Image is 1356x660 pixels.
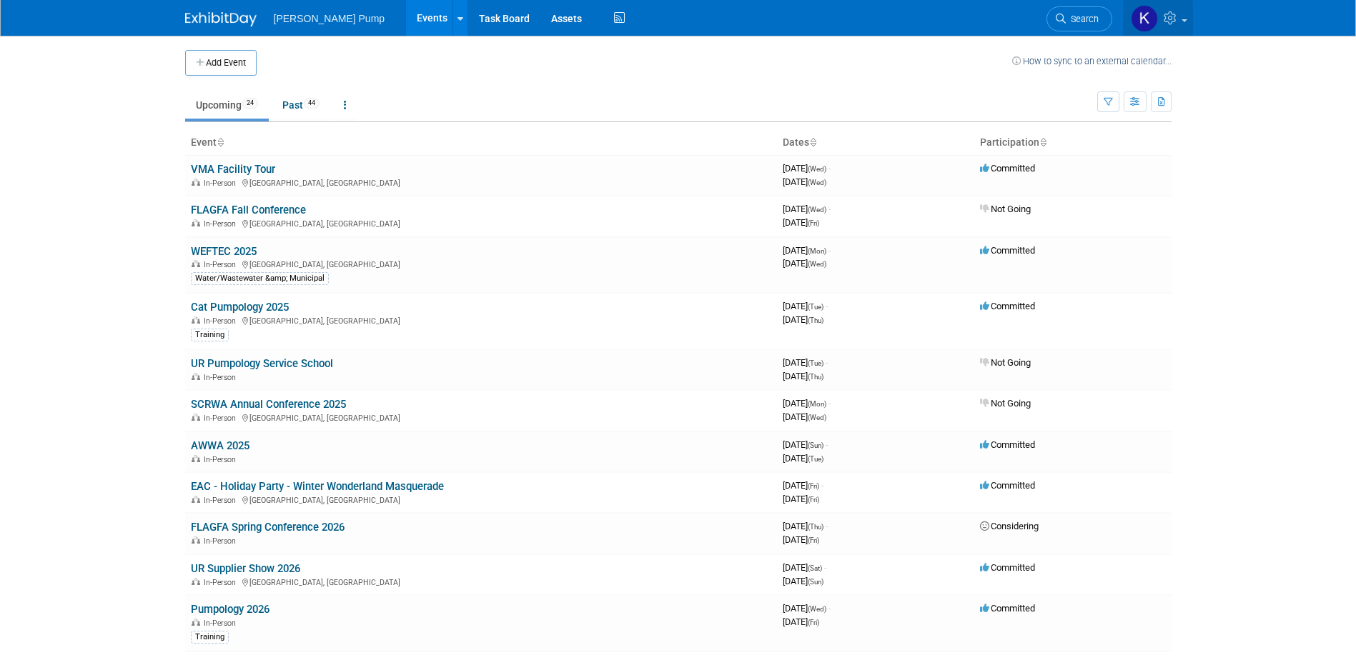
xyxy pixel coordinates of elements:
span: In-Person [204,179,240,188]
span: [DATE] [783,603,831,614]
span: (Wed) [808,179,826,186]
span: [DATE] [783,204,831,214]
span: [DATE] [783,494,819,504]
span: Not Going [980,398,1031,409]
a: FLAGFA Spring Conference 2026 [191,521,345,534]
span: Committed [980,439,1035,450]
span: [DATE] [783,357,828,368]
span: - [828,163,831,174]
span: Not Going [980,204,1031,214]
span: [DATE] [783,163,831,174]
span: [DATE] [783,314,823,325]
span: In-Person [204,496,240,505]
img: In-Person Event [192,373,200,380]
span: In-Person [204,373,240,382]
a: UR Pumpology Service School [191,357,333,370]
div: [GEOGRAPHIC_DATA], [GEOGRAPHIC_DATA] [191,494,771,505]
span: (Fri) [808,482,819,490]
img: In-Person Event [192,179,200,186]
div: [GEOGRAPHIC_DATA], [GEOGRAPHIC_DATA] [191,217,771,229]
span: (Tue) [808,359,823,367]
span: [DATE] [783,616,819,627]
a: AWWA 2025 [191,439,249,452]
img: In-Person Event [192,316,200,324]
span: (Wed) [808,260,826,268]
span: - [826,301,828,311]
th: Participation [974,131,1172,155]
span: (Fri) [808,219,819,227]
span: (Fri) [808,496,819,504]
span: [PERSON_NAME] Pump [274,13,385,24]
th: Event [185,131,777,155]
a: Cat Pumpology 2025 [191,301,289,314]
span: Not Going [980,357,1031,368]
span: Search [1066,14,1099,24]
a: Sort by Start Date [809,136,816,148]
span: [DATE] [783,480,823,491]
span: [DATE] [783,371,823,381]
span: [DATE] [783,217,819,228]
span: [DATE] [783,245,831,256]
span: (Wed) [808,605,826,613]
span: In-Person [204,414,240,423]
span: (Mon) [808,247,826,255]
div: [GEOGRAPHIC_DATA], [GEOGRAPHIC_DATA] [191,576,771,587]
span: [DATE] [783,576,823,586]
img: ExhibitDay [185,12,257,26]
span: In-Person [204,455,240,464]
span: [DATE] [783,301,828,311]
div: Training [191,631,229,644]
span: [DATE] [783,258,826,269]
span: Committed [980,603,1035,614]
th: Dates [777,131,974,155]
a: Past44 [272,91,330,119]
span: (Tue) [808,303,823,311]
img: In-Person Event [192,414,200,421]
span: Considering [980,521,1039,531]
span: - [828,204,831,214]
span: In-Person [204,578,240,587]
a: Upcoming24 [185,91,269,119]
span: [DATE] [783,439,828,450]
span: (Fri) [808,536,819,544]
img: In-Person Event [192,578,200,585]
a: WEFTEC 2025 [191,245,257,258]
span: [DATE] [783,562,826,573]
span: [DATE] [783,521,828,531]
a: UR Supplier Show 2026 [191,562,300,575]
span: In-Person [204,536,240,546]
img: In-Person Event [192,619,200,626]
a: SCRWA Annual Conference 2025 [191,398,346,411]
span: [DATE] [783,398,831,409]
span: [DATE] [783,534,819,545]
span: Committed [980,480,1035,491]
div: [GEOGRAPHIC_DATA], [GEOGRAPHIC_DATA] [191,411,771,423]
span: (Sun) [808,441,823,449]
span: (Thu) [808,373,823,381]
a: How to sync to an external calendar... [1012,56,1172,66]
img: In-Person Event [192,260,200,267]
img: Kelly Seliga [1131,5,1158,32]
span: - [828,398,831,409]
span: (Sat) [808,564,822,572]
span: - [824,562,826,573]
span: (Wed) [808,206,826,214]
span: [DATE] [783,176,826,187]
div: Water/Wastewater &amp; Municipal [191,272,329,285]
span: - [826,439,828,450]
div: [GEOGRAPHIC_DATA], [GEOGRAPHIC_DATA] [191,176,771,188]
span: - [828,245,831,256]
a: Search [1046,6,1112,31]
span: 24 [242,98,258,109]
span: (Wed) [808,165,826,173]
span: Committed [980,245,1035,256]
span: (Thu) [808,523,823,531]
a: VMA Facility Tour [191,163,275,176]
span: Committed [980,163,1035,174]
div: [GEOGRAPHIC_DATA], [GEOGRAPHIC_DATA] [191,258,771,269]
span: (Thu) [808,316,823,324]
span: (Tue) [808,455,823,463]
span: In-Person [204,260,240,269]
span: - [828,603,831,614]
span: (Sun) [808,578,823,586]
